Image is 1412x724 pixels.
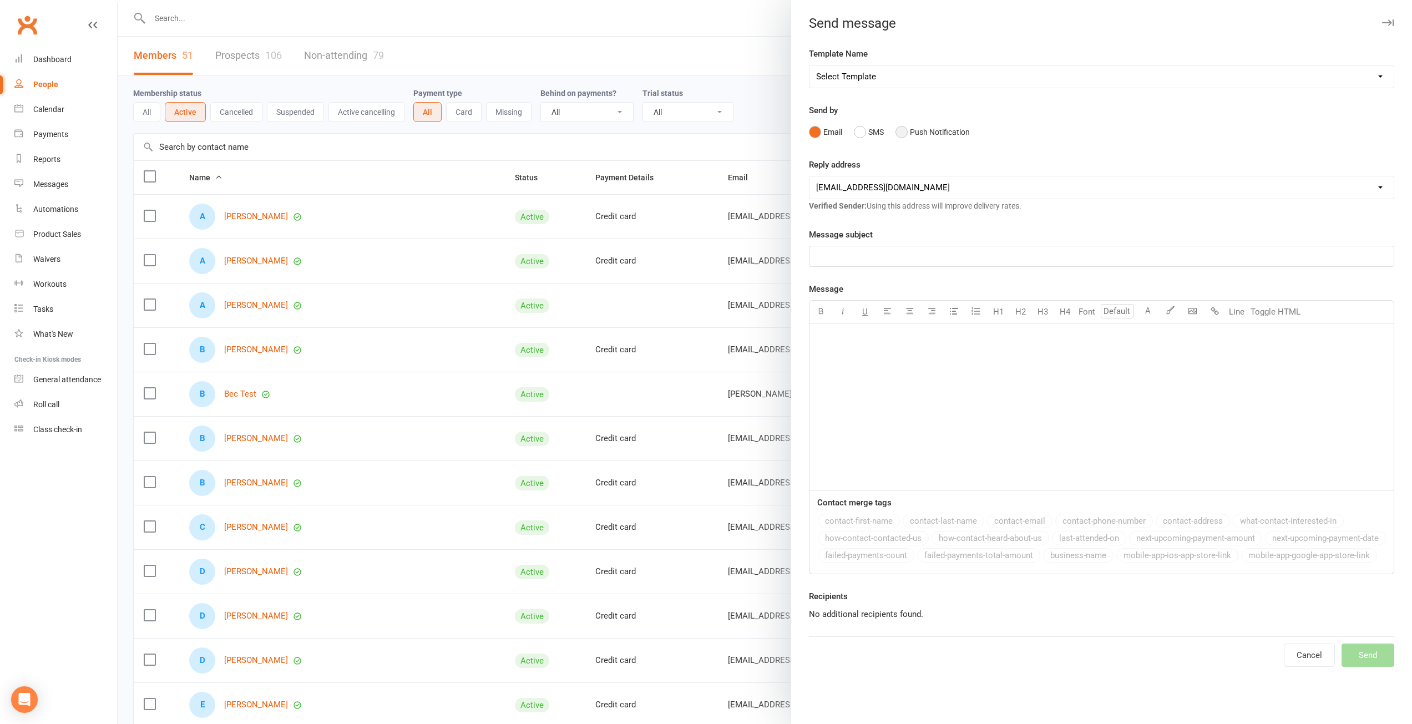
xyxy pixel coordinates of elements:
div: Open Intercom Messenger [11,686,38,713]
button: H4 [1054,301,1076,323]
div: What's New [33,330,73,338]
div: Waivers [33,255,60,264]
div: Automations [33,205,78,214]
button: SMS [854,121,884,143]
div: Product Sales [33,230,81,239]
a: Product Sales [14,222,117,247]
a: Workouts [14,272,117,297]
a: People [14,72,117,97]
p: No additional recipients found. [809,607,1394,621]
label: Contact merge tags [817,496,892,509]
label: Send by [809,104,838,117]
a: Tasks [14,297,117,322]
div: Messages [33,180,68,189]
a: Payments [14,122,117,147]
button: U [854,301,876,323]
button: H1 [987,301,1009,323]
div: People [33,80,58,89]
button: Push Notification [895,121,970,143]
button: H3 [1031,301,1054,323]
button: H2 [1009,301,1031,323]
span: Using this address will improve delivery rates. [809,201,1021,210]
div: Reports [33,155,60,164]
a: Messages [14,172,117,197]
div: Send message [791,16,1412,31]
button: Toggle HTML [1248,301,1303,323]
a: Waivers [14,247,117,272]
div: Dashboard [33,55,72,64]
label: Template Name [809,47,868,60]
div: Workouts [33,280,67,288]
input: Default [1101,304,1134,318]
div: Class check-in [33,425,82,434]
span: U [862,307,868,317]
div: Tasks [33,305,53,313]
a: General attendance kiosk mode [14,367,117,392]
button: Email [809,121,842,143]
div: General attendance [33,375,101,384]
label: Message [809,282,843,296]
button: Cancel [1284,644,1335,667]
button: Font [1076,301,1098,323]
label: Recipients [809,590,848,603]
button: Line [1226,301,1248,323]
a: Calendar [14,97,117,122]
a: What's New [14,322,117,347]
label: Message subject [809,228,873,241]
div: Payments [33,130,68,139]
div: Calendar [33,105,64,114]
label: Reply address [809,158,861,171]
a: Automations [14,197,117,222]
a: Clubworx [13,11,41,39]
strong: Verified Sender: [809,201,867,210]
a: Dashboard [14,47,117,72]
a: Class kiosk mode [14,417,117,442]
div: Roll call [33,400,59,409]
button: A [1137,301,1159,323]
a: Reports [14,147,117,172]
a: Roll call [14,392,117,417]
